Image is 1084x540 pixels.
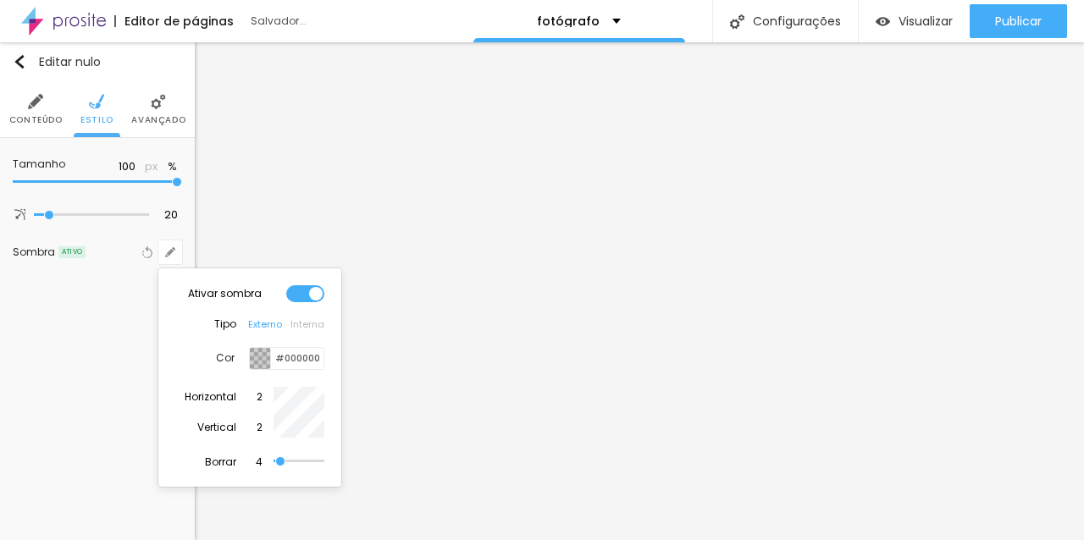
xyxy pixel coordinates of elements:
font: Ativar sombra [188,286,262,300]
font: Tipo [214,317,236,331]
font: Horizontal [185,389,236,404]
font: Cor [216,350,235,365]
font: Vertical [197,420,236,434]
font: Interna [290,317,324,331]
font: Externo [248,317,282,331]
font: Borrar [205,455,236,469]
button: Interna [290,319,324,330]
button: Externo [248,319,282,330]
